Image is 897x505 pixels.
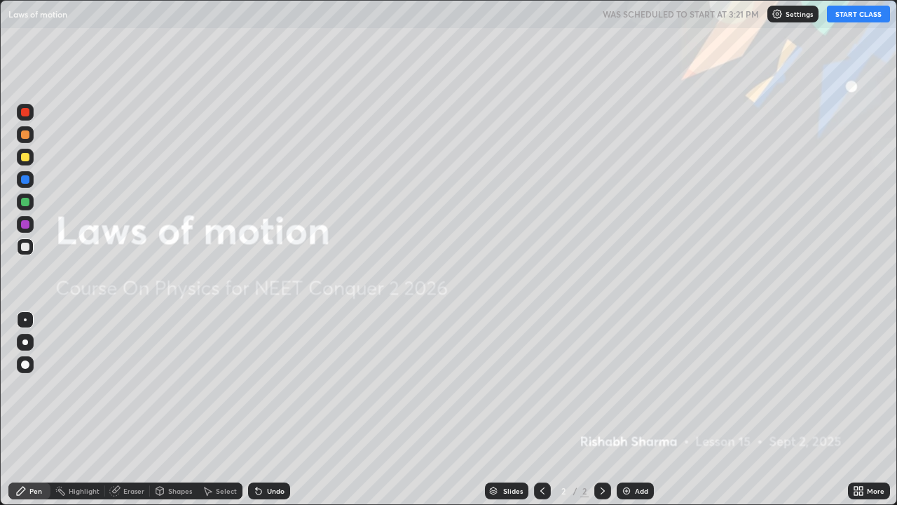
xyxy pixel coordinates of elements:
[621,485,632,497] img: add-slide-button
[603,8,759,20] h5: WAS SCHEDULED TO START AT 3:21 PM
[29,487,42,494] div: Pen
[168,487,192,494] div: Shapes
[635,487,648,494] div: Add
[69,487,100,494] div: Highlight
[786,11,813,18] p: Settings
[216,487,237,494] div: Select
[827,6,890,22] button: START CLASS
[503,487,523,494] div: Slides
[580,485,589,497] div: 2
[123,487,144,494] div: Eraser
[556,487,570,495] div: 2
[8,8,67,20] p: Laws of motion
[772,8,783,20] img: class-settings-icons
[867,487,884,494] div: More
[573,487,577,495] div: /
[267,487,285,494] div: Undo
